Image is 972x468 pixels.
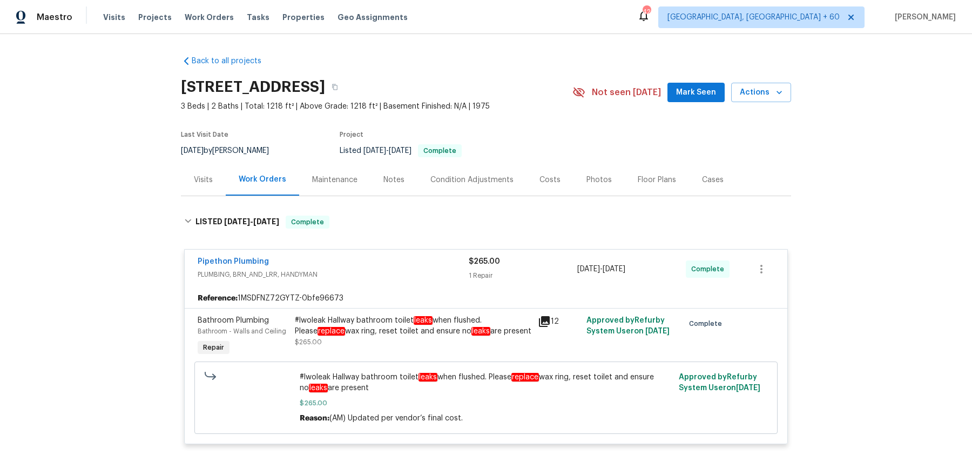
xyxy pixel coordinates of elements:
[340,147,462,155] span: Listed
[363,147,386,155] span: [DATE]
[282,12,325,23] span: Properties
[643,6,650,17] div: 424
[300,414,329,422] span: Reason:
[679,373,760,392] span: Approved by Refurby System User on
[181,56,285,66] a: Back to all projects
[667,12,840,23] span: [GEOGRAPHIC_DATA], [GEOGRAPHIC_DATA] + 60
[539,175,561,185] div: Costs
[740,86,782,99] span: Actions
[239,174,286,185] div: Work Orders
[198,293,238,304] b: Reference:
[538,315,580,328] div: 12
[181,101,572,112] span: 3 Beds | 2 Baths | Total: 1218 ft² | Above Grade: 1218 ft² | Basement Finished: N/A | 1975
[667,83,725,103] button: Mark Seen
[736,384,760,392] span: [DATE]
[363,147,411,155] span: -
[300,398,673,409] span: $265.00
[181,144,282,157] div: by [PERSON_NAME]
[181,82,325,92] h2: [STREET_ADDRESS]
[253,218,279,225] span: [DATE]
[676,86,716,99] span: Mark Seen
[300,372,673,393] span: #lwoleak Hallway bathroom toilet when flushed. Please wax ring, reset toilet and ensure no are pr...
[419,148,461,154] span: Complete
[418,373,437,382] em: leaks
[469,270,577,281] div: 1 Repair
[638,175,676,185] div: Floor Plans
[37,12,72,23] span: Maestro
[247,14,269,21] span: Tasks
[198,317,269,324] span: Bathroom Plumbing
[414,316,433,325] em: leaks
[312,175,357,185] div: Maintenance
[194,175,213,185] div: Visits
[471,327,490,336] em: leaks
[340,131,363,138] span: Project
[195,216,279,229] h6: LISTED
[577,264,625,275] span: -
[309,384,328,392] em: leaks
[577,265,600,273] span: [DATE]
[691,264,728,275] span: Complete
[586,317,670,335] span: Approved by Refurby System User on
[337,12,408,23] span: Geo Assignments
[389,147,411,155] span: [DATE]
[890,12,956,23] span: [PERSON_NAME]
[383,175,404,185] div: Notes
[224,218,250,225] span: [DATE]
[181,205,791,239] div: LISTED [DATE]-[DATE]Complete
[511,373,539,382] em: replace
[469,258,500,265] span: $265.00
[645,327,670,335] span: [DATE]
[329,414,463,422] span: (AM) Updated per vendor’s final cost.
[198,258,269,265] a: Pipethon Plumbing
[586,175,612,185] div: Photos
[325,77,345,97] button: Copy Address
[287,217,328,228] span: Complete
[103,12,125,23] span: Visits
[295,339,322,345] span: $265.00
[592,87,661,98] span: Not seen [DATE]
[198,328,286,335] span: Bathroom - Walls and Ceiling
[689,318,726,329] span: Complete
[318,327,345,336] em: replace
[181,147,204,155] span: [DATE]
[731,83,791,103] button: Actions
[138,12,172,23] span: Projects
[181,131,228,138] span: Last Visit Date
[430,175,514,185] div: Condition Adjustments
[198,269,469,280] span: PLUMBING, BRN_AND_LRR, HANDYMAN
[224,218,279,225] span: -
[295,315,531,337] div: #lwoleak Hallway bathroom toilet when flushed. Please wax ring, reset toilet and ensure no are pr...
[199,342,228,353] span: Repair
[185,12,234,23] span: Work Orders
[702,175,724,185] div: Cases
[603,265,625,273] span: [DATE]
[185,289,787,308] div: 1MSDFNZ72GYTZ-0bfe96673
